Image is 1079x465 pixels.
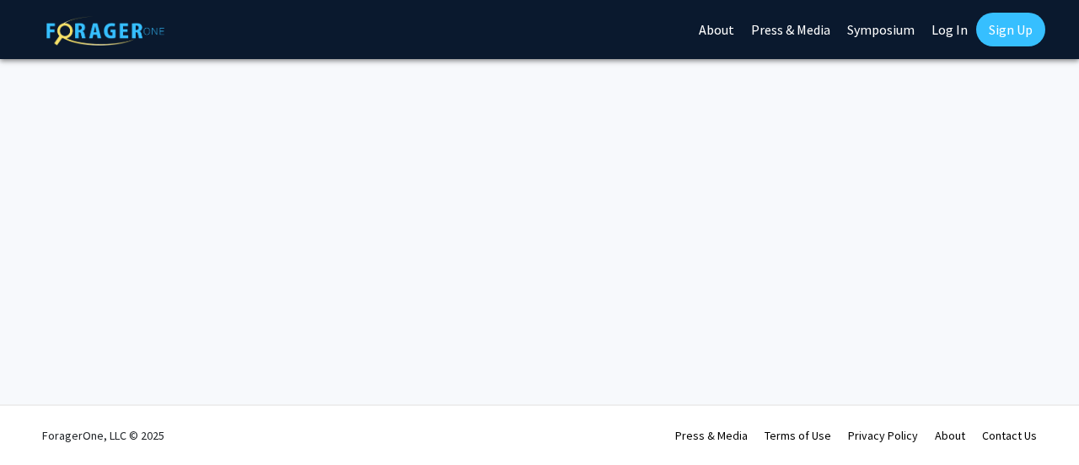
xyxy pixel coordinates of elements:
a: Terms of Use [765,428,831,443]
img: ForagerOne Logo [46,16,164,46]
a: Sign Up [976,13,1045,46]
a: Contact Us [982,428,1037,443]
div: ForagerOne, LLC © 2025 [42,406,164,465]
a: Privacy Policy [848,428,918,443]
a: About [935,428,965,443]
a: Press & Media [675,428,748,443]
